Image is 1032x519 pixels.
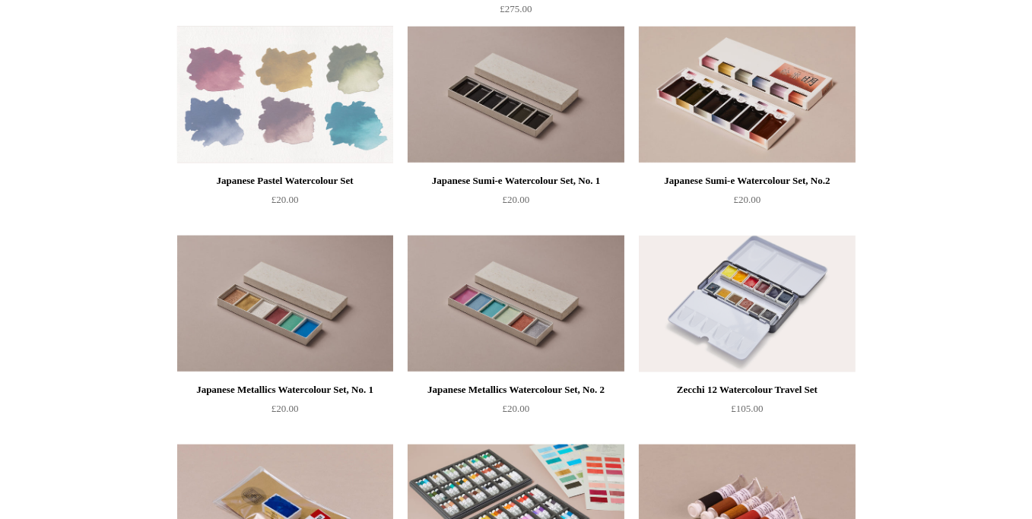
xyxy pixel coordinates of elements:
[177,172,393,234] a: Japanese Pastel Watercolour Set £20.00
[639,27,855,163] a: Japanese Sumi-e Watercolour Set, No.2 Japanese Sumi-e Watercolour Set, No.2
[177,27,393,163] img: Japanese Pastel Watercolour Set
[408,236,624,372] a: Japanese Metallics Watercolour Set, No. 2 Japanese Metallics Watercolour Set, No. 2
[731,403,763,414] span: £105.00
[639,381,855,443] a: Zecchi 12 Watercolour Travel Set £105.00
[643,172,851,190] div: Japanese Sumi-e Watercolour Set, No.2
[408,27,624,163] img: Japanese Sumi-e Watercolour Set, No. 1
[639,236,855,372] a: Zecchi 12 Watercolour Travel Set Zecchi 12 Watercolour Travel Set
[177,381,393,443] a: Japanese Metallics Watercolour Set, No. 1 £20.00
[639,172,855,234] a: Japanese Sumi-e Watercolour Set, No.2 £20.00
[734,194,761,205] span: £20.00
[177,236,393,372] img: Japanese Metallics Watercolour Set, No. 1
[503,403,530,414] span: £20.00
[639,236,855,372] img: Zecchi 12 Watercolour Travel Set
[411,381,620,399] div: Japanese Metallics Watercolour Set, No. 2
[408,172,624,234] a: Japanese Sumi-e Watercolour Set, No. 1 £20.00
[177,27,393,163] a: Japanese Pastel Watercolour Set Japanese Pastel Watercolour Set
[408,27,624,163] a: Japanese Sumi-e Watercolour Set, No. 1 Japanese Sumi-e Watercolour Set, No. 1
[411,172,620,190] div: Japanese Sumi-e Watercolour Set, No. 1
[271,403,299,414] span: £20.00
[500,3,532,14] span: £275.00
[639,27,855,163] img: Japanese Sumi-e Watercolour Set, No.2
[181,172,389,190] div: Japanese Pastel Watercolour Set
[643,381,851,399] div: Zecchi 12 Watercolour Travel Set
[271,194,299,205] span: £20.00
[408,236,624,372] img: Japanese Metallics Watercolour Set, No. 2
[177,236,393,372] a: Japanese Metallics Watercolour Set, No. 1 Japanese Metallics Watercolour Set, No. 1
[503,194,530,205] span: £20.00
[181,381,389,399] div: Japanese Metallics Watercolour Set, No. 1
[408,381,624,443] a: Japanese Metallics Watercolour Set, No. 2 £20.00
